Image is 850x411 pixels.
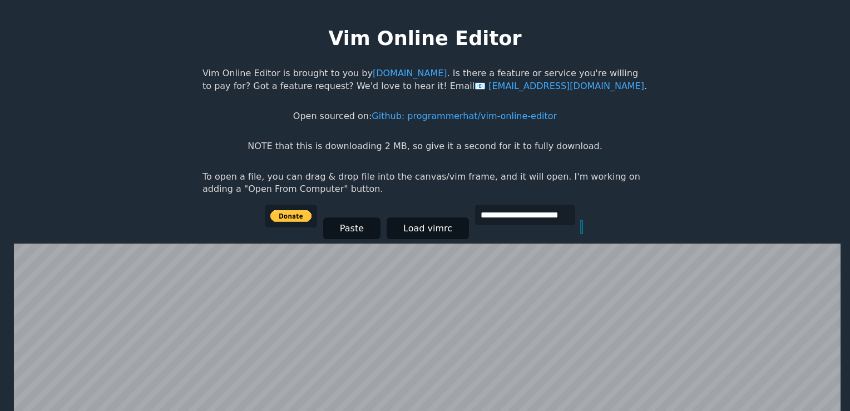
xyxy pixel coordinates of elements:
a: [EMAIL_ADDRESS][DOMAIN_NAME] [475,81,644,91]
button: Paste [323,217,380,239]
p: Vim Online Editor is brought to you by . Is there a feature or service you're willing to pay for?... [202,67,648,92]
a: Github: programmerhat/vim-online-editor [372,111,557,121]
p: To open a file, you can drag & drop file into the canvas/vim frame, and it will open. I'm working... [202,171,648,196]
a: [DOMAIN_NAME] [373,68,447,78]
p: Open sourced on: [293,110,557,122]
button: Load vimrc [387,217,469,239]
h1: Vim Online Editor [328,24,521,52]
p: NOTE that this is downloading 2 MB, so give it a second for it to fully download. [248,140,602,152]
